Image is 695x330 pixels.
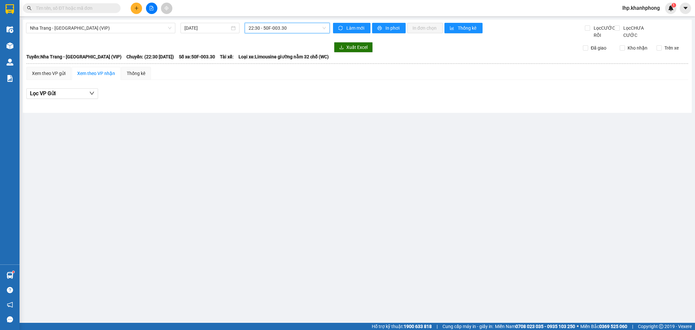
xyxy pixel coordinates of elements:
span: Hỗ trợ kỹ thuật: [372,323,432,330]
span: Đã giao [588,44,609,52]
span: notification [7,302,13,308]
span: aim [164,6,169,10]
button: file-add [146,3,157,14]
input: 12/09/2025 [184,24,230,32]
span: Lọc CHƯA CƯỚC [621,24,659,39]
span: Trên xe [662,44,681,52]
img: logo-vxr [6,4,14,14]
span: In phơi [385,24,400,32]
strong: 0369 525 060 [599,324,627,329]
span: bar-chart [450,26,455,31]
button: syncLàm mới [333,23,370,33]
span: Miền Nam [495,323,575,330]
img: warehouse-icon [7,272,13,279]
button: aim [161,3,172,14]
span: message [7,316,13,322]
span: Nha Trang - Sài Gòn (VIP) [30,23,171,33]
sup: 1 [672,3,676,7]
span: Thống kê [458,24,477,32]
button: Lọc VP Gửi [26,88,98,99]
img: icon-new-feature [668,5,674,11]
strong: 1900 633 818 [404,324,432,329]
img: solution-icon [7,75,13,82]
button: In đơn chọn [407,23,443,33]
button: downloadXuất Excel [334,42,373,52]
strong: 0708 023 035 - 0935 103 250 [515,324,575,329]
span: search [27,6,32,10]
span: Lọc VP Gửi [30,89,56,97]
span: sync [338,26,344,31]
div: Xem theo VP gửi [32,70,65,77]
span: 1 [673,3,675,7]
sup: 1 [12,271,14,273]
span: Kho nhận [625,44,650,52]
b: Tuyến: Nha Trang - [GEOGRAPHIC_DATA] (VIP) [26,54,122,59]
img: warehouse-icon [7,59,13,66]
img: warehouse-icon [7,42,13,49]
button: printerIn phơi [372,23,406,33]
span: file-add [149,6,154,10]
span: Miền Bắc [580,323,627,330]
span: | [437,323,438,330]
span: plus [134,6,139,10]
span: | [632,323,633,330]
span: Làm mới [346,24,365,32]
span: printer [377,26,383,31]
span: down [89,91,94,96]
span: Chuyến: (22:30 [DATE]) [126,53,174,60]
span: ⚪️ [577,325,579,328]
span: Tài xế: [220,53,234,60]
span: copyright [659,324,663,329]
span: 22:30 - 50F-003.30 [249,23,326,33]
div: Xem theo VP nhận [77,70,115,77]
span: lhp.khanhphong [617,4,665,12]
input: Tìm tên, số ĐT hoặc mã đơn [36,5,113,12]
button: bar-chartThống kê [444,23,483,33]
span: Lọc CƯỚC RỒI [591,24,616,39]
span: Loại xe: Limousine giường nằm 32 chỗ (WC) [239,53,329,60]
button: plus [131,3,142,14]
span: question-circle [7,287,13,293]
span: Số xe: 50F-003.30 [179,53,215,60]
button: caret-down [680,3,691,14]
div: Thống kê [127,70,145,77]
img: warehouse-icon [7,26,13,33]
span: Cung cấp máy in - giấy in: [442,323,493,330]
span: caret-down [683,5,688,11]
